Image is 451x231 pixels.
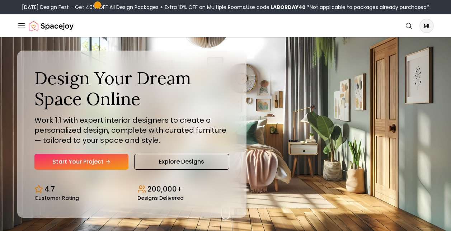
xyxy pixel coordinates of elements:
[271,4,306,11] b: LABORDAY40
[17,14,434,37] nav: Global
[34,115,229,145] p: Work 1:1 with expert interior designers to create a personalized design, complete with curated fu...
[420,19,433,32] span: MI
[246,4,306,11] span: Use code:
[29,19,74,33] img: Spacejoy Logo
[22,4,429,11] div: [DATE] Design Fest – Get 40% OFF All Design Packages + Extra 10% OFF on Multiple Rooms.
[147,184,182,194] p: 200,000+
[137,195,184,201] small: Designs Delivered
[134,154,229,170] a: Explore Designs
[419,19,434,33] button: MI
[29,19,74,33] a: Spacejoy
[44,184,55,194] p: 4.7
[34,68,229,109] h1: Design Your Dream Space Online
[34,195,79,201] small: Customer Rating
[306,4,429,11] span: *Not applicable to packages already purchased*
[34,178,229,201] div: Design stats
[34,154,128,170] a: Start Your Project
